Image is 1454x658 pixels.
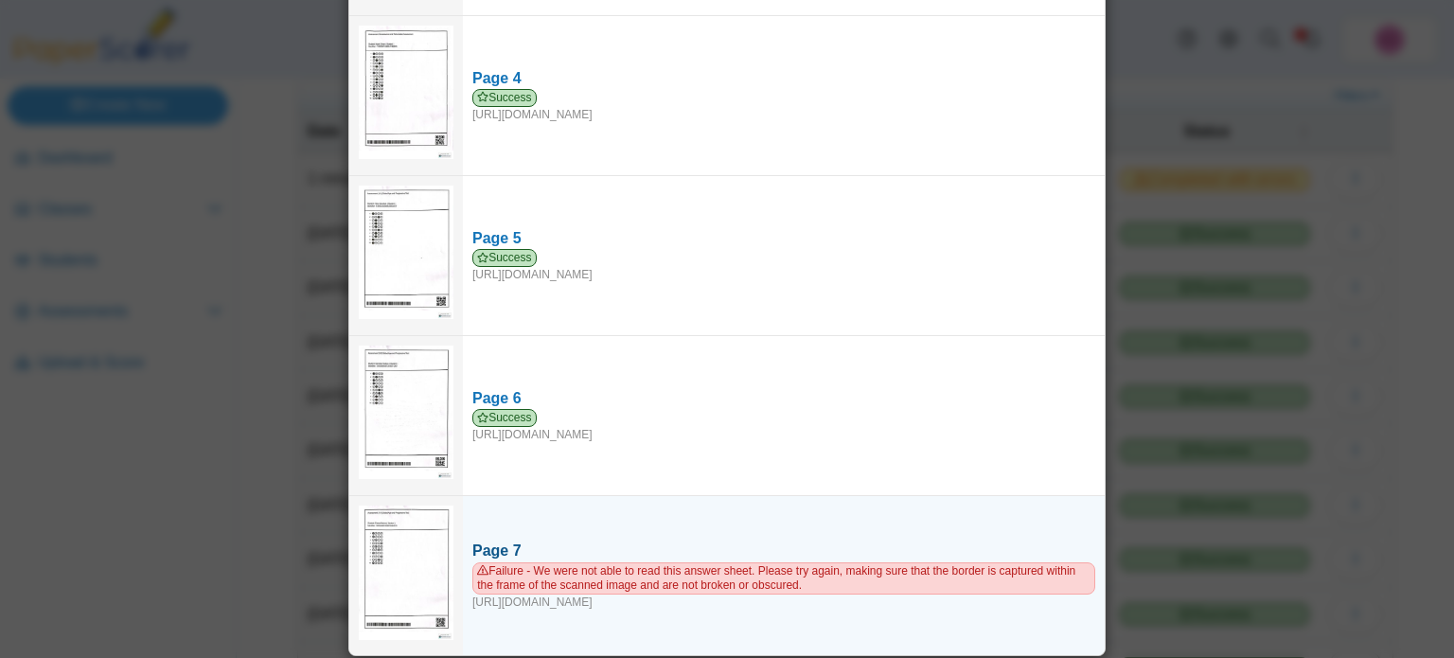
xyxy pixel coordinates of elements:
[463,219,1105,293] a: Page 5 Success [URL][DOMAIN_NAME]
[463,379,1105,453] a: Page 6 Success [URL][DOMAIN_NAME]
[472,409,537,427] span: Success
[472,228,1095,249] div: Page 5
[359,506,453,640] img: bu_987_YbIe2bWscPdXmXzI_2025-10-10_17-48-03.pdf_pg_7.jpg
[472,68,1095,89] div: Page 4
[359,346,453,480] img: 3196636_OCTOBER_10_2025T17_49_21_356000000.jpeg
[472,388,1095,409] div: Page 6
[472,249,1095,283] div: [URL][DOMAIN_NAME]
[472,89,537,107] span: Success
[472,409,1095,443] div: [URL][DOMAIN_NAME]
[472,541,1095,561] div: Page 7
[463,59,1105,133] a: Page 4 Success [URL][DOMAIN_NAME]
[463,531,1105,619] a: Page 7 Failure - We were not able to read this answer sheet. Please try again, making sure that t...
[472,249,537,267] span: Success
[359,26,453,160] img: 3166469_OCTOBER_10_2025T17_49_1_41000000.jpeg
[472,562,1095,611] div: [URL][DOMAIN_NAME]
[472,562,1095,595] span: Failure - We were not able to read this answer sheet. Please try again, making sure that the bord...
[359,186,453,320] img: 3196647_OCTOBER_10_2025T17_49_26_122000000.jpeg
[472,89,1095,123] div: [URL][DOMAIN_NAME]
